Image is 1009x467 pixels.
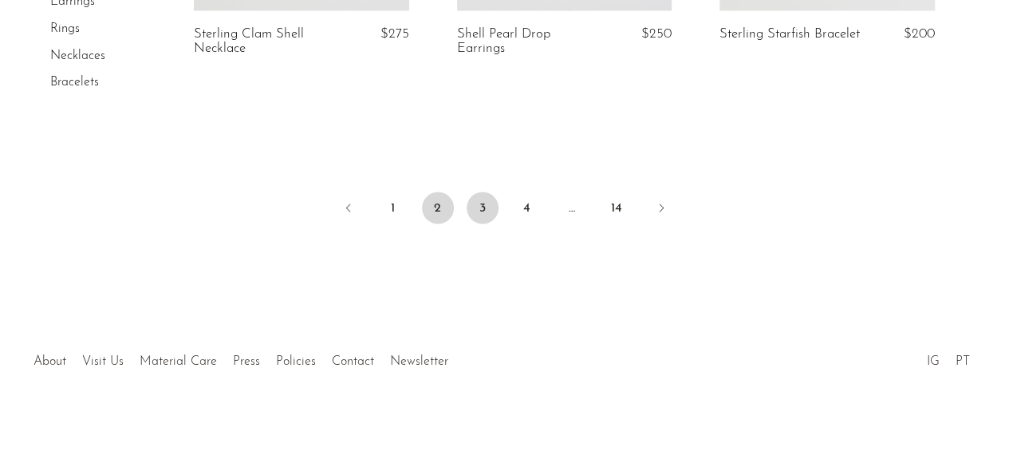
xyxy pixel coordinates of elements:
span: $275 [380,27,409,41]
a: Contact [332,355,374,368]
ul: Social Medias [918,342,977,373]
span: $200 [904,27,935,41]
a: Material Care [140,355,217,368]
span: … [556,192,588,224]
a: Rings [50,22,80,35]
a: Bracelets [50,76,99,89]
a: Press [233,355,260,368]
a: 1 [377,192,409,224]
a: IG [926,355,939,368]
a: Sterling Starfish Bracelet [719,27,860,42]
a: Necklaces [50,49,105,62]
a: Next [645,192,677,228]
a: Sterling Clam Shell Necklace [194,27,335,57]
a: Policies [276,355,316,368]
span: $250 [641,27,672,41]
a: Shell Pearl Drop Earrings [457,27,598,57]
a: Visit Us [82,355,124,368]
a: 4 [511,192,543,224]
a: 14 [601,192,633,224]
span: 2 [422,192,454,224]
a: 3 [467,192,499,224]
a: PT [955,355,969,368]
a: About [34,355,66,368]
a: Previous [333,192,365,228]
ul: Quick links [26,342,456,373]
